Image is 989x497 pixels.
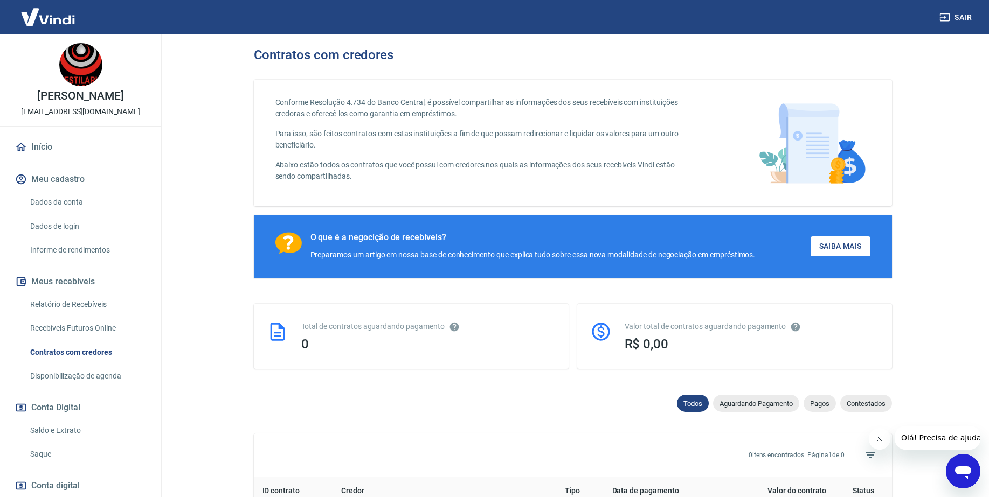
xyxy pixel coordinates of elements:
[449,321,460,332] svg: Esses contratos não se referem à Vindi, mas sim a outras instituições.
[869,428,890,450] iframe: Fechar mensagem
[804,400,836,408] span: Pagos
[937,8,976,27] button: Sair
[21,106,140,117] p: [EMAIL_ADDRESS][DOMAIN_NAME]
[275,232,302,254] img: Ícone com um ponto de interrogação.
[790,321,801,332] svg: O valor comprometido não se refere a pagamentos pendentes na Vindi e sim como garantia a outras i...
[840,395,892,412] div: Contestados
[59,43,102,86] img: 904a6174-c400-414d-8569-0f845a1b0b92.jpeg
[26,293,148,316] a: Relatório de Recebíveis
[713,400,799,408] span: Aguardando Pagamento
[677,395,709,412] div: Todos
[13,135,148,159] a: Início
[301,337,556,352] div: 0
[13,270,148,293] button: Meus recebíveis
[37,90,123,102] p: [PERSON_NAME]
[625,337,669,352] span: R$ 0,00
[26,365,148,387] a: Disponibilização de agenda
[625,321,879,332] div: Valor total de contratos aguardando pagamento
[301,321,556,332] div: Total de contratos aguardando pagamento
[749,450,845,460] p: 0 itens encontrados. Página 1 de 0
[26,419,148,442] a: Saldo e Extrato
[857,442,883,468] span: Filtros
[13,167,148,191] button: Meu cadastro
[254,47,394,62] h3: Contratos com credores
[811,236,870,256] a: Saiba Mais
[6,8,91,16] span: Olá! Precisa de ajuda?
[677,400,709,408] span: Todos
[713,395,799,412] div: Aguardando Pagamento
[275,128,692,151] p: Para isso, são feitos contratos com estas instituições a fim de que possam redirecionar e liquida...
[275,97,692,120] p: Conforme Resolução 4.734 do Banco Central, é possível compartilhar as informações dos seus recebí...
[946,454,980,488] iframe: Botão para abrir a janela de mensagens
[310,232,756,243] div: O que é a negocição de recebíveis?
[26,317,148,339] a: Recebíveis Futuros Online
[840,400,892,408] span: Contestados
[13,396,148,419] button: Conta Digital
[26,215,148,237] a: Dados de login
[13,1,83,33] img: Vindi
[895,426,980,450] iframe: Mensagem da empresa
[753,97,870,189] img: main-image.9f1869c469d712ad33ce.png
[275,159,692,182] p: Abaixo estão todos os contratos que você possui com credores nos quais as informações dos seus re...
[804,395,836,412] div: Pagos
[26,191,148,213] a: Dados da conta
[310,249,756,261] div: Preparamos um artigo em nossa base de conhecimento que explica tudo sobre essa nova modalidade de...
[26,341,148,363] a: Contratos com credores
[26,443,148,465] a: Saque
[26,239,148,261] a: Informe de rendimentos
[31,478,80,493] span: Conta digital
